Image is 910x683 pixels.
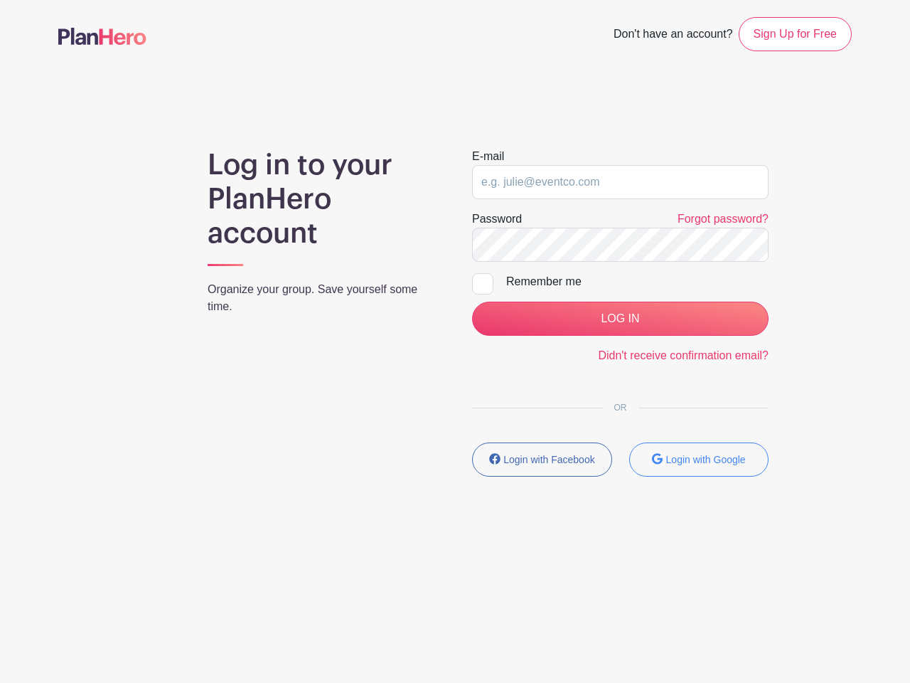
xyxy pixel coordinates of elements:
label: E-mail [472,148,504,165]
a: Sign Up for Free [739,17,852,51]
span: Don't have an account? [614,20,733,51]
button: Login with Facebook [472,443,612,477]
input: LOG IN [472,302,769,336]
input: e.g. julie@eventco.com [472,165,769,199]
span: OR [603,403,638,413]
div: Remember me [506,273,769,290]
a: Forgot password? [678,213,769,225]
label: Password [472,211,522,228]
button: Login with Google [629,443,769,477]
small: Login with Facebook [503,454,594,465]
small: Login with Google [666,454,746,465]
img: logo-507f7623f17ff9eddc593b1ce0a138ce2505c220e1c5a4e2b4648c50719b7d32.svg [58,28,146,45]
a: Didn't receive confirmation email? [598,349,769,361]
h1: Log in to your PlanHero account [208,148,438,250]
p: Organize your group. Save yourself some time. [208,281,438,315]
